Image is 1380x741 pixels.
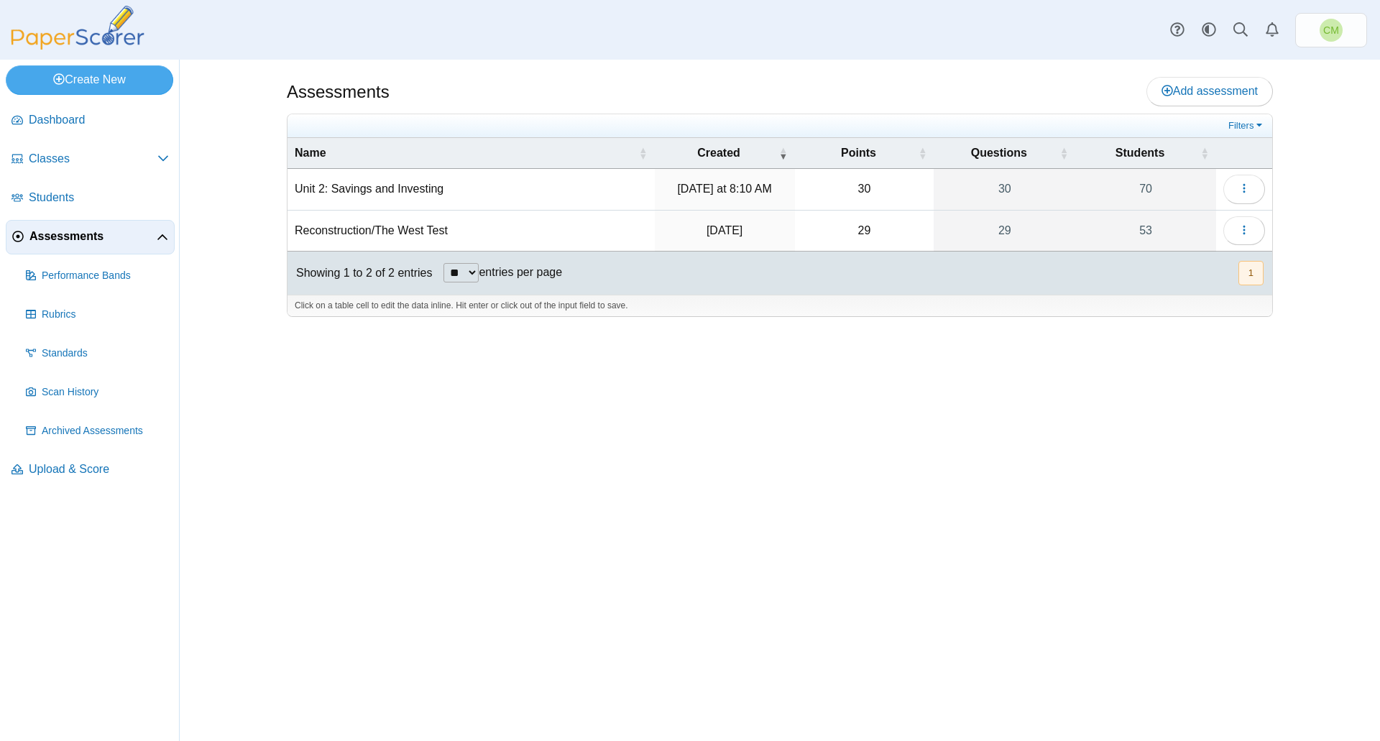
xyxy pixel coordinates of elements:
[20,375,175,410] a: Scan History
[6,103,175,138] a: Dashboard
[662,145,776,161] span: Created
[287,295,1272,316] div: Click on a table cell to edit the data inline. Hit enter or click out of the input field to save.
[1161,85,1258,97] span: Add assessment
[802,145,916,161] span: Points
[1075,211,1216,251] a: 53
[6,142,175,177] a: Classes
[934,211,1075,251] a: 29
[20,298,175,332] a: Rubrics
[6,6,149,50] img: PaperScorer
[42,385,169,400] span: Scan History
[6,65,173,94] a: Create New
[6,181,175,216] a: Students
[29,112,169,128] span: Dashboard
[287,169,655,210] td: Unit 2: Savings and Investing
[29,151,157,167] span: Classes
[1237,261,1264,285] nav: pagination
[677,183,771,195] time: Oct 6, 2025 at 8:10 AM
[295,145,636,161] span: Name
[6,453,175,487] a: Upload & Score
[29,461,169,477] span: Upload & Score
[941,145,1057,161] span: Questions
[1320,19,1343,42] span: Christine Munzer
[20,259,175,293] a: Performance Bands
[42,269,169,283] span: Performance Bands
[20,414,175,448] a: Archived Assessments
[934,169,1075,209] a: 30
[6,220,175,254] a: Assessments
[20,336,175,371] a: Standards
[1323,25,1339,35] span: Christine Munzer
[287,80,390,104] h1: Assessments
[1256,14,1288,46] a: Alerts
[1059,146,1068,160] span: Questions : Activate to sort
[795,169,934,210] td: 30
[29,229,157,244] span: Assessments
[795,211,934,252] td: 29
[918,146,926,160] span: Points : Activate to sort
[287,252,432,295] div: Showing 1 to 2 of 2 entries
[479,266,562,278] label: entries per page
[1295,13,1367,47] a: Christine Munzer
[1075,169,1216,209] a: 70
[1146,77,1273,106] a: Add assessment
[1082,145,1197,161] span: Students
[1225,119,1269,133] a: Filters
[42,308,169,322] span: Rubrics
[287,211,655,252] td: Reconstruction/The West Test
[707,224,742,236] time: Sep 12, 2025 at 10:45 AM
[639,146,648,160] span: Name : Activate to sort
[1238,261,1264,285] button: 1
[42,346,169,361] span: Standards
[6,40,149,52] a: PaperScorer
[779,146,788,160] span: Created : Activate to remove sorting
[42,424,169,438] span: Archived Assessments
[1200,146,1209,160] span: Students : Activate to sort
[29,190,169,206] span: Students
